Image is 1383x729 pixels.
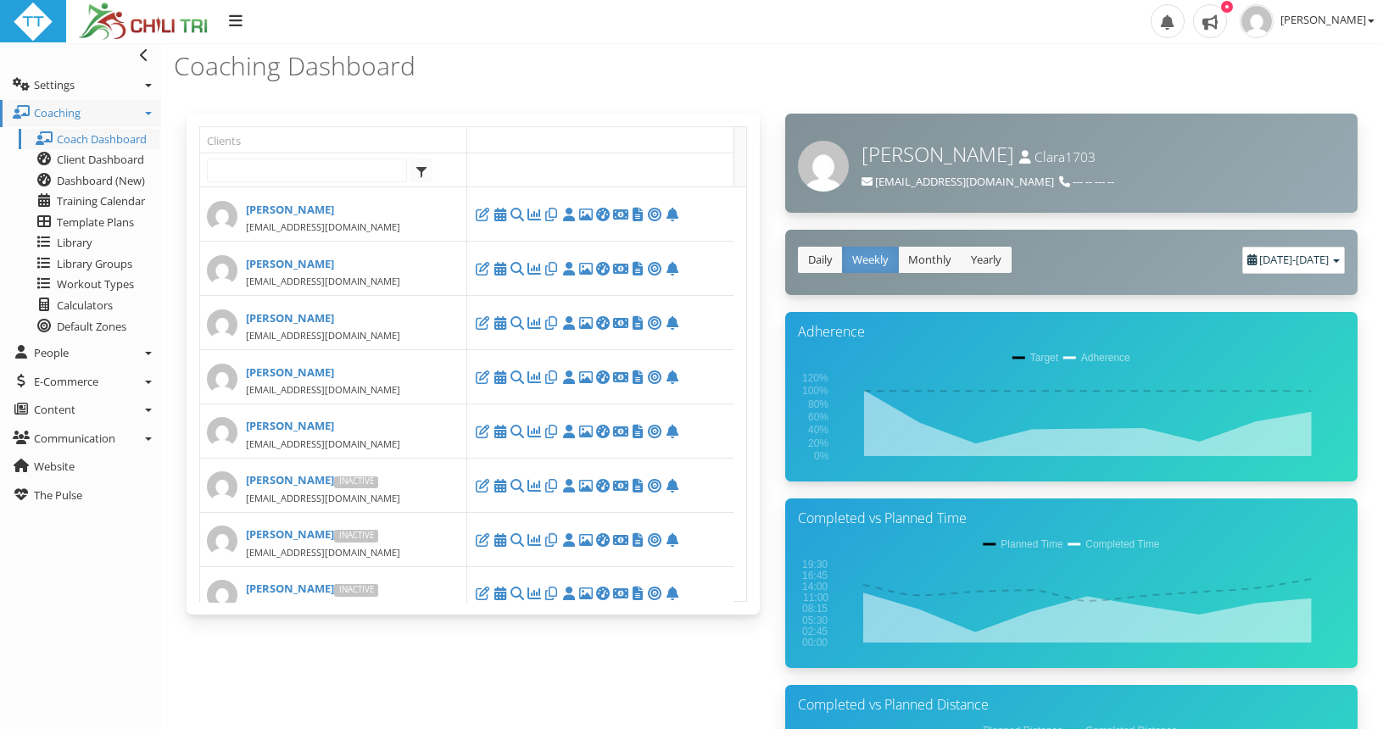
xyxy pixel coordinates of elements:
a: Edit Client [474,206,491,221]
a: Performance [526,423,543,438]
a: Activity Search [509,206,526,221]
a: Activity Search [509,477,526,492]
a: Training Zones [646,586,663,601]
a: [PERSON_NAME]INACTIVE [207,526,460,543]
a: Profile [560,314,577,330]
text: 120% [802,372,828,384]
a: Client Training Dashboard [594,531,611,547]
a: Submitted Forms [629,260,646,275]
a: Edit Client [474,477,491,492]
a: Client Training Dashboard [594,423,611,438]
a: Yearly [961,247,1012,273]
span: Communication [34,431,115,446]
a: Performance [526,314,543,330]
a: Training Calendar [491,423,508,438]
a: Performance [526,369,543,384]
span: E-Commerce [34,374,98,389]
text: 00:00 [802,637,828,648]
span: INACTIVE [334,584,379,597]
span: Phone number [1059,174,1114,189]
div: - [1242,247,1345,274]
a: Training Calendar [491,369,508,384]
a: Progress images [577,206,594,221]
text: 0% [814,450,829,462]
a: Monthly [898,247,962,273]
a: Account [612,369,629,384]
a: Account [612,423,629,438]
small: [EMAIL_ADDRESS][DOMAIN_NAME] [246,492,400,504]
a: Progress images [577,423,594,438]
small: [EMAIL_ADDRESS][DOMAIN_NAME] [246,600,400,613]
a: Client Training Dashboard [594,314,611,330]
h3: Coaching Dashboard [174,52,766,80]
a: Submitted Forms [629,531,646,547]
small: [EMAIL_ADDRESS][DOMAIN_NAME] [246,437,400,450]
h3: Completed vs Planned Time [798,511,1346,526]
a: [PERSON_NAME] [207,309,460,327]
a: Files [543,531,560,547]
a: Training Zones [646,369,663,384]
a: Submitted Forms [629,586,646,601]
a: [PERSON_NAME] [207,417,460,435]
a: Client Dashboard [19,149,159,170]
span: Training Calendar [57,193,145,209]
span: Workout Types [57,276,134,292]
text: 19:30 [802,559,828,570]
a: Notifications [663,423,680,438]
a: Performance [526,531,543,547]
small: [EMAIL_ADDRESS][DOMAIN_NAME] [246,383,400,396]
a: Account [612,206,629,221]
span: Content [34,402,75,417]
a: Notifications [663,260,680,275]
text: 16:45 [802,570,828,582]
span: Website [34,459,75,474]
a: Profile [560,206,577,221]
a: Progress images [577,586,594,601]
small: Username [1019,147,1096,166]
a: Activity Search [509,423,526,438]
a: Client Training Dashboard [594,369,611,384]
a: Progress images [577,369,594,384]
a: Client Training Dashboard [594,477,611,492]
a: Clients [207,127,466,153]
a: Client Training Dashboard [594,586,611,601]
a: Training Zones [646,477,663,492]
span: Email [862,174,1054,189]
a: Files [543,260,560,275]
text: 14:00 [802,581,828,593]
a: Activity Search [509,314,526,330]
a: Profile [560,423,577,438]
a: Submitted Forms [629,206,646,221]
a: Notifications [663,586,680,601]
a: Edit Client [474,586,491,601]
span: The Pulse [34,487,82,503]
a: Activity Search [509,260,526,275]
span: Library Groups [57,256,132,271]
text: 11:00 [803,593,828,604]
a: Client Training Dashboard [594,260,611,275]
span: Clara1703 [1034,147,1096,166]
a: Default Zones [19,316,159,337]
a: Notifications [663,531,680,547]
a: Activity Search [509,531,526,547]
a: Submitted Forms [629,477,646,492]
text: 80% [808,398,828,410]
span: [PERSON_NAME] [1280,12,1375,27]
span: [PERSON_NAME] [862,140,1014,168]
a: Activity Search [509,586,526,601]
span: Library [57,235,92,250]
text: 02:45 [802,626,828,637]
text: 20% [808,437,828,449]
a: Notifications [663,206,680,221]
a: Profile [560,531,577,547]
a: [PERSON_NAME]INACTIVE [207,580,460,598]
span: Calculators [57,298,113,313]
a: Daily [798,247,843,273]
span: Coach Dashboard [57,131,147,147]
a: Weekly [842,247,899,273]
a: Performance [526,477,543,492]
a: Library Groups [19,253,159,275]
a: [PERSON_NAME] [207,364,460,381]
a: Submitted Forms [629,369,646,384]
a: Profile [560,477,577,492]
